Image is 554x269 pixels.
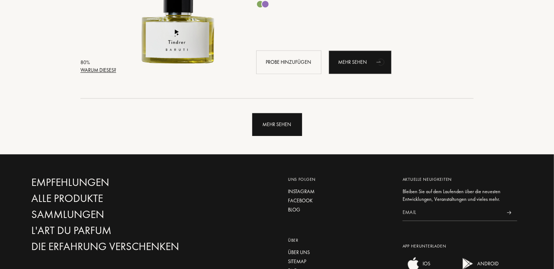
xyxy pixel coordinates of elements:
div: animation [374,54,388,69]
a: Facebook [288,197,392,204]
div: Uns folgen [288,176,392,183]
div: Mehr sehen [329,50,392,74]
div: Warum dieses? [80,66,116,74]
div: Bleiben Sie auf dem Laufenden über die neuesten Entwicklungen, Veranstaltungen und vieles mehr. [403,188,517,203]
a: Mehr sehenanimation [329,50,392,74]
a: Sammlungen [31,208,188,221]
div: 80 % [80,59,116,66]
input: Email [403,204,501,221]
a: Alle Produkte [31,192,188,205]
a: Blog [288,206,392,214]
div: Probe hinzufügen [256,50,321,74]
a: L'Art du Parfum [31,224,188,237]
div: Über [288,237,392,243]
a: Empfehlungen [31,176,188,189]
div: Mehr sehen [252,113,302,136]
a: Instagram [288,188,392,195]
img: news_send.svg [507,211,511,214]
a: Über uns [288,249,392,256]
div: Aktuelle Neuigkeiten [403,176,517,183]
div: App herunterladen [403,243,517,249]
a: Sitemap [288,258,392,265]
a: Die Erfahrung verschenken [31,240,188,253]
